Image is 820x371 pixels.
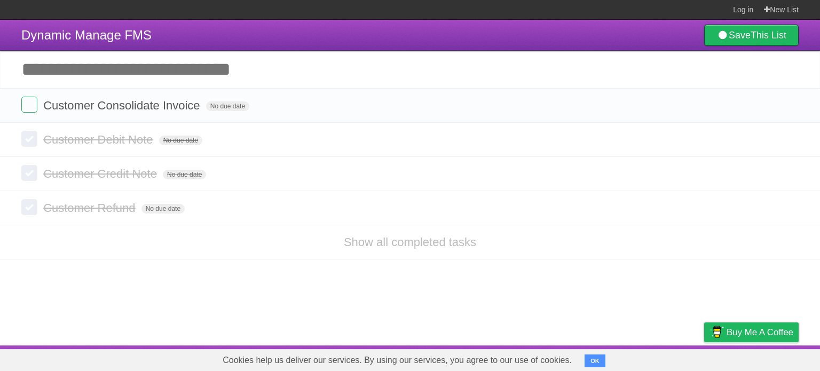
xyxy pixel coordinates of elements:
span: No due date [206,101,249,111]
a: Privacy [690,348,718,368]
span: Customer Refund [43,201,138,215]
label: Done [21,131,37,147]
button: OK [585,354,605,367]
span: Buy me a coffee [727,323,793,342]
span: No due date [159,136,202,145]
a: Terms [654,348,677,368]
span: Customer Credit Note [43,167,160,180]
span: Cookies help us deliver our services. By using our services, you agree to our use of cookies. [212,350,582,371]
label: Done [21,165,37,181]
a: Suggest a feature [731,348,799,368]
a: About [562,348,585,368]
img: Buy me a coffee [709,323,724,341]
b: This List [751,30,786,41]
label: Done [21,97,37,113]
span: Customer Consolidate Invoice [43,99,202,112]
span: Dynamic Manage FMS [21,28,152,42]
span: No due date [163,170,206,179]
a: Show all completed tasks [344,235,476,249]
a: Buy me a coffee [704,322,799,342]
a: Developers [597,348,641,368]
label: Done [21,199,37,215]
a: SaveThis List [704,25,799,46]
span: Customer Debit Note [43,133,155,146]
span: No due date [141,204,185,214]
